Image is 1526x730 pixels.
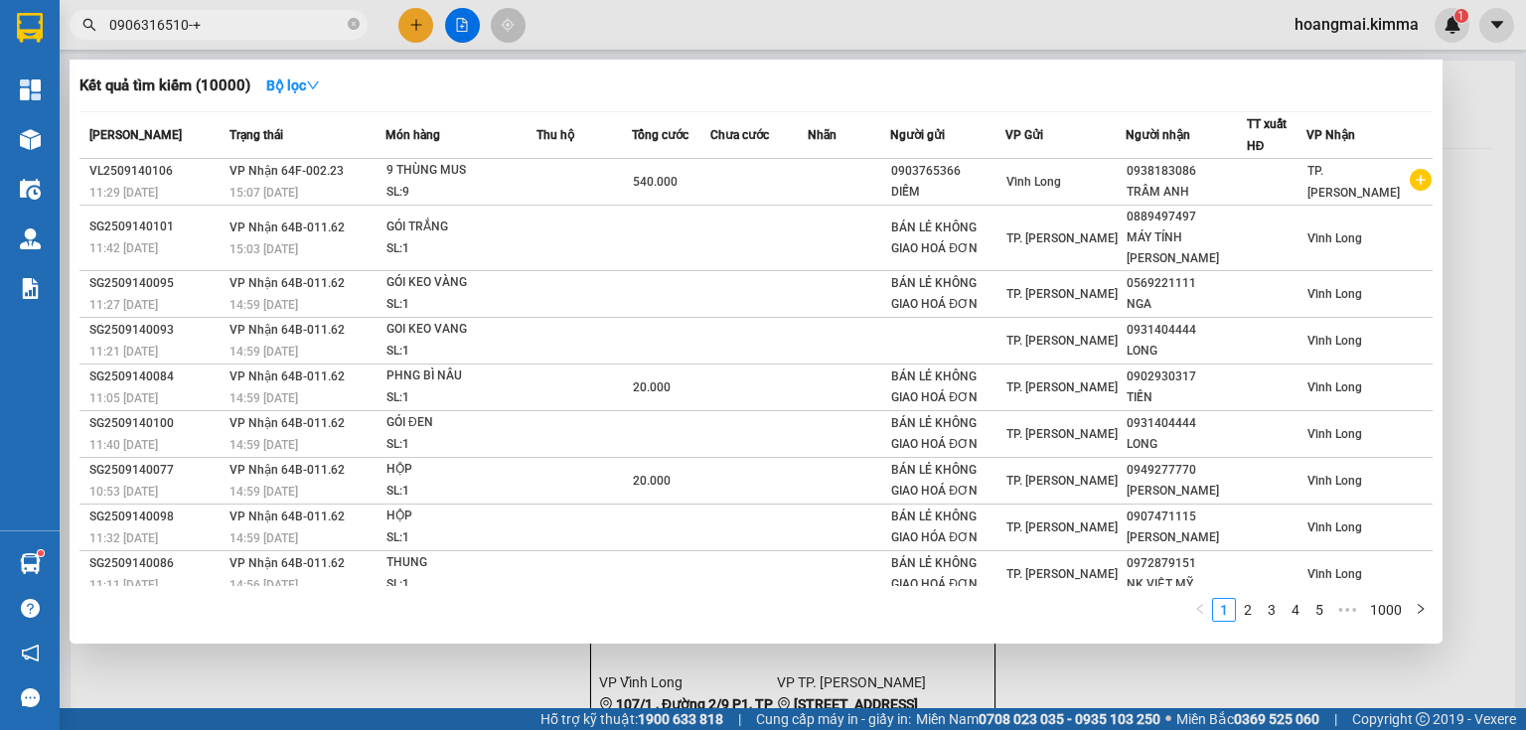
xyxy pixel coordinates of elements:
span: Vĩnh Long [1006,175,1061,189]
span: 14:59 [DATE] [229,485,298,499]
button: Bộ lọcdown [250,70,336,101]
span: right [1415,603,1427,615]
div: 9 THÙNG MUS [386,160,535,182]
div: SG2509140093 [89,320,224,341]
li: 1000 [1363,598,1409,622]
span: Nhận: [129,19,177,40]
span: message [21,688,40,707]
div: SL: 1 [386,238,535,260]
span: TP. [PERSON_NAME] [1006,287,1118,301]
span: VP Nhận 64B-011.62 [229,416,345,430]
button: right [1409,598,1433,622]
span: question-circle [21,599,40,618]
span: VP Nhận 64F-002.23 [229,164,344,178]
span: Tổng cước [632,128,688,142]
div: BÁN LẺ KHÔNG GIAO HOÁ ĐƠN [891,273,1004,315]
strong: Bộ lọc [266,77,320,93]
span: Gửi: [17,19,48,40]
div: SL: 1 [386,294,535,316]
span: 11:32 [DATE] [89,531,158,545]
span: VP Nhận 64B-011.62 [229,323,345,337]
div: NGA [1127,294,1245,315]
div: 40.000 [15,128,118,173]
span: VP Nhận 64B-011.62 [229,220,345,234]
div: BÁN LẺ KHÔNG GIAO HÓA ĐƠN [891,507,1004,548]
span: 11:40 [DATE] [89,438,158,452]
div: SG2509140084 [89,366,224,387]
div: THUNG [386,552,535,574]
div: SG2509140077 [89,460,224,481]
span: close-circle [348,16,360,35]
div: MÁY TÍNH [PERSON_NAME] [1127,227,1245,269]
span: 540.000 [633,175,678,189]
div: SG2509140101 [89,217,224,237]
span: Thu hộ [536,128,574,142]
img: warehouse-icon [20,179,41,200]
input: Tìm tên, số ĐT hoặc mã đơn [109,14,344,36]
div: 0931404444 [1127,320,1245,341]
div: TP. [PERSON_NAME] [129,17,288,65]
div: BÁN LẺ KHÔNG GIAO HOÁ ĐƠN [891,553,1004,595]
div: SG2509140086 [89,553,224,574]
img: warehouse-icon [20,228,41,249]
div: QUANG [129,65,288,88]
div: BÁN LẺ KHÔNG GIAO HOÁ ĐƠN [891,366,1004,408]
span: TP. [PERSON_NAME] [1006,427,1118,441]
span: VP Nhận 64B-011.62 [229,463,345,477]
div: 0902930317 [1127,366,1245,387]
div: 0972879151 [1127,553,1245,574]
span: Vĩnh Long [1307,287,1362,301]
span: Vĩnh Long [1307,520,1362,534]
span: 11:11 [DATE] [89,578,158,592]
span: Vĩnh Long [1307,380,1362,394]
span: Người gửi [890,128,945,142]
li: Next Page [1409,598,1433,622]
li: Previous Page [1188,598,1212,622]
span: TP. [PERSON_NAME] [1006,520,1118,534]
a: 5 [1308,599,1330,621]
span: Nhãn [808,128,837,142]
div: SL: 1 [386,387,535,409]
span: 10:53 [DATE] [89,485,158,499]
span: ••• [1331,598,1363,622]
span: 14:59 [DATE] [229,531,298,545]
span: TT xuất HĐ [1247,117,1287,153]
div: 0907471115 [1127,507,1245,527]
span: notification [21,644,40,662]
div: VL2509140106 [89,161,224,182]
li: 3 [1260,598,1284,622]
a: 4 [1285,599,1306,621]
span: 15:03 [DATE] [229,242,298,256]
div: [PERSON_NAME] [1127,481,1245,502]
li: 2 [1236,598,1260,622]
span: 14:59 [DATE] [229,345,298,359]
div: TIẾN [1127,387,1245,408]
span: 11:29 [DATE] [89,186,158,200]
div: SL: 1 [386,434,535,456]
a: 1000 [1364,599,1408,621]
span: 11:42 [DATE] [89,241,158,255]
li: Next 5 Pages [1331,598,1363,622]
span: Vĩnh Long [1307,567,1362,581]
span: Chưa cước [710,128,769,142]
img: warehouse-icon [20,553,41,574]
span: close-circle [348,18,360,30]
div: SL: 1 [386,341,535,363]
span: 14:59 [DATE] [229,438,298,452]
img: solution-icon [20,278,41,299]
span: down [306,78,320,92]
div: LONG [1127,341,1245,362]
li: 4 [1284,598,1307,622]
div: SG2509140098 [89,507,224,527]
div: GÓI KEO VÀNG [386,272,535,294]
div: HỘP [386,506,535,527]
div: 0569221111 [1127,273,1245,294]
div: HUY [17,65,115,88]
span: 14:56 [DATE] [229,578,298,592]
span: [PERSON_NAME] [89,128,182,142]
span: 15:07 [DATE] [229,186,298,200]
a: 1 [1213,599,1235,621]
span: 11:05 [DATE] [89,391,158,405]
span: TP. [PERSON_NAME] [1006,334,1118,348]
a: 2 [1237,599,1259,621]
